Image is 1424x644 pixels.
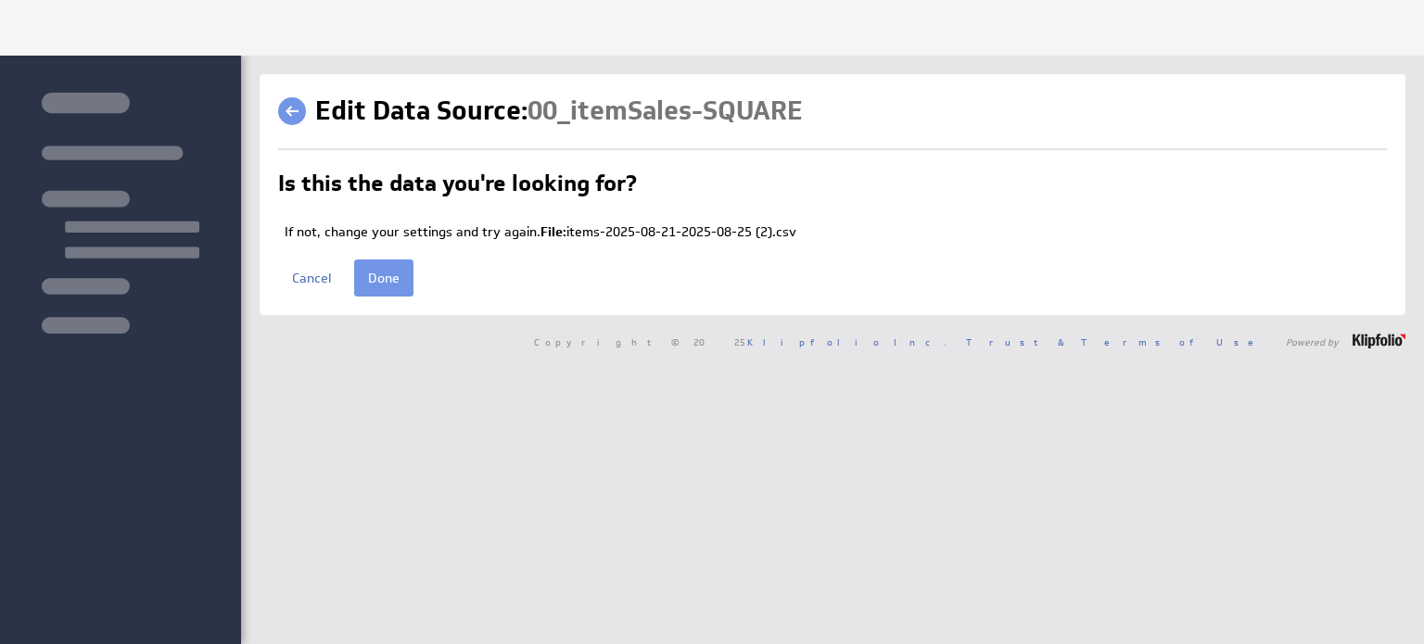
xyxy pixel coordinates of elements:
input: Done [354,259,413,297]
a: Trust & Terms of Use [966,335,1266,348]
h2: Is this the data you're looking for? [278,172,637,202]
img: skeleton-sidenav.svg [42,93,199,334]
a: Cancel [278,259,345,297]
span: Powered by [1286,337,1339,347]
span: Copyright © 2025 [534,337,947,347]
span: File: [540,223,566,240]
a: Klipfolio Inc. [747,335,947,348]
p: If not, change your settings and try again. items-2025-08-21-2025-08-25 (2).csv [285,223,1387,242]
span: 00_itemSales-SQUARE [528,94,803,128]
img: logo-footer.png [1353,334,1405,348]
h1: Edit Data Source: [315,93,803,130]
